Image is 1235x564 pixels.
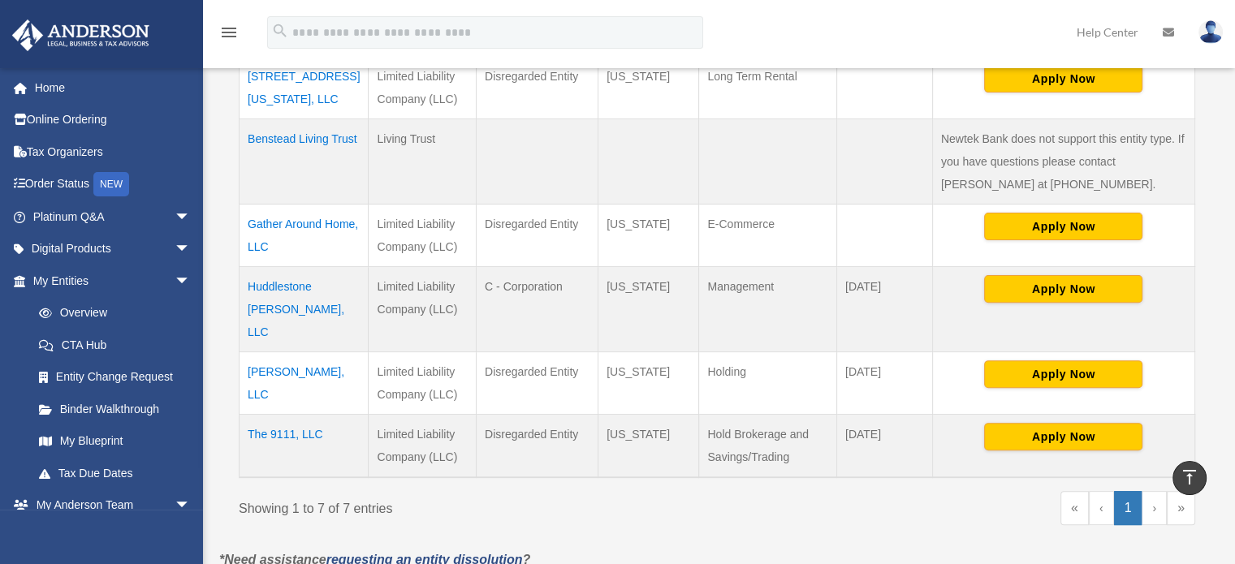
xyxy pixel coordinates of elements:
td: Disregarded Entity [477,351,598,414]
td: Newtek Bank does not support this entity type. If you have questions please contact [PERSON_NAME]... [932,118,1194,204]
td: Limited Liability Company (LLC) [369,266,477,351]
button: Apply Now [984,213,1142,240]
span: arrow_drop_down [175,489,207,523]
a: Tax Organizers [11,136,215,168]
td: Hold Brokerage and Savings/Trading [699,414,836,477]
td: [US_STATE] [598,414,699,477]
a: Overview [23,297,199,329]
td: Limited Liability Company (LLC) [369,351,477,414]
span: arrow_drop_down [175,265,207,298]
td: Limited Liability Company (LLC) [369,56,477,118]
td: Disregarded Entity [477,204,598,266]
td: Gather Around Home, LLC [240,204,369,266]
td: [US_STATE] [598,266,699,351]
span: arrow_drop_down [175,233,207,266]
i: search [271,22,289,40]
td: Benstead Living Trust [240,118,369,204]
button: Apply Now [984,65,1142,93]
button: Apply Now [984,423,1142,450]
a: Entity Change Request [23,361,207,394]
td: [US_STATE] [598,204,699,266]
button: Apply Now [984,275,1142,303]
img: User Pic [1198,20,1223,44]
td: Huddlestone [PERSON_NAME], LLC [240,266,369,351]
td: Disregarded Entity [477,56,598,118]
a: Platinum Q&Aarrow_drop_down [11,200,215,233]
a: My Anderson Teamarrow_drop_down [11,489,215,522]
div: Showing 1 to 7 of 7 entries [239,491,705,520]
td: [STREET_ADDRESS][US_STATE], LLC [240,56,369,118]
a: My Entitiesarrow_drop_down [11,265,207,297]
td: [DATE] [836,414,932,477]
td: E-Commerce [699,204,836,266]
i: vertical_align_top [1180,467,1199,487]
td: The 9111, LLC [240,414,369,477]
td: [US_STATE] [598,56,699,118]
td: [DATE] [836,351,932,414]
a: Binder Walkthrough [23,393,207,425]
a: My Blueprint [23,425,207,458]
td: Management [699,266,836,351]
td: [US_STATE] [598,351,699,414]
a: CTA Hub [23,329,207,361]
div: NEW [93,172,129,196]
img: Anderson Advisors Platinum Portal [7,19,154,51]
a: Tax Due Dates [23,457,207,489]
td: Living Trust [369,118,477,204]
td: Disregarded Entity [477,414,598,477]
td: C - Corporation [477,266,598,351]
td: Limited Liability Company (LLC) [369,204,477,266]
span: arrow_drop_down [175,200,207,234]
td: Holding [699,351,836,414]
a: Order StatusNEW [11,168,215,201]
i: menu [219,23,239,42]
td: [DATE] [836,266,932,351]
td: [PERSON_NAME], LLC [240,351,369,414]
a: First [1060,491,1089,525]
a: Online Ordering [11,104,215,136]
button: Apply Now [984,360,1142,388]
a: Home [11,71,215,104]
a: menu [219,28,239,42]
a: Digital Productsarrow_drop_down [11,233,215,265]
a: vertical_align_top [1172,461,1207,495]
td: Limited Liability Company (LLC) [369,414,477,477]
td: Long Term Rental [699,56,836,118]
